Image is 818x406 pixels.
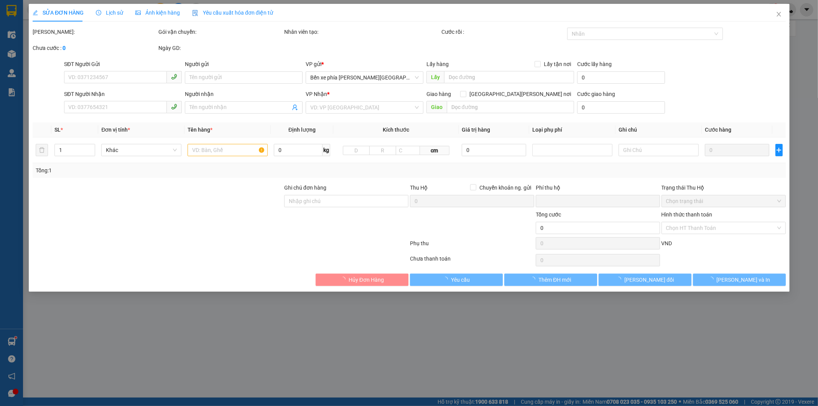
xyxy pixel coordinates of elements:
span: Hủy Đơn Hàng [348,276,383,284]
input: D [343,146,370,155]
input: Dọc đường [444,71,574,83]
span: Ảnh kiện hàng [135,10,180,16]
div: Người nhận [185,90,303,98]
span: Yêu cầu xuất hóa đơn điện tử [192,10,273,16]
label: Hình thức thanh toán [661,211,712,218]
span: Lấy [426,71,444,83]
span: [PERSON_NAME] đổi [624,276,674,284]
div: SĐT Người Nhận [64,90,182,98]
div: Ngày GD: [158,44,283,52]
span: Cước hàng [705,127,731,133]
button: [PERSON_NAME] đổi [598,274,691,286]
th: Ghi chú [616,122,702,137]
button: Close [768,4,789,25]
input: Cước giao hàng [577,101,665,114]
span: loading [708,277,716,282]
div: Người gửi [185,60,303,68]
div: Cước rồi : [441,28,565,36]
th: Loại phụ phí [529,122,616,137]
b: 0 [63,45,66,51]
div: Nhân viên tạo: [284,28,440,36]
div: VP gửi [306,60,423,68]
span: Thu Hộ [410,185,427,191]
label: Cước lấy hàng [577,61,612,67]
span: Yêu cầu [451,276,470,284]
span: loading [616,277,624,282]
span: plus [775,147,782,153]
div: Tổng: 1 [36,166,316,175]
input: Cước lấy hàng [577,71,665,84]
button: plus [775,144,782,156]
input: Ghi chú đơn hàng [284,195,408,207]
span: SL [54,127,60,133]
span: clock-circle [96,10,101,15]
span: Lịch sử [96,10,123,16]
span: VND [661,240,672,246]
span: Khác [106,144,177,156]
button: Thêm ĐH mới [504,274,597,286]
span: Bến xe phía Tây Thanh Hóa [310,72,419,83]
span: phone [171,104,177,110]
input: Ghi Chú [619,144,699,156]
span: VP Nhận [306,91,327,97]
input: VD: Bàn, Ghế [188,144,268,156]
span: Lấy hàng [426,61,448,67]
span: Đơn vị tính [101,127,130,133]
input: R [369,146,396,155]
span: loading [443,277,451,282]
span: user-add [292,104,298,111]
div: Gói vận chuyển: [158,28,283,36]
span: [GEOGRAPHIC_DATA][PERSON_NAME] nơi [466,90,574,98]
img: icon [192,10,198,16]
button: delete [36,144,48,156]
button: [PERSON_NAME] và In [693,274,785,286]
div: SĐT Người Gửi [64,60,182,68]
span: SỬA ĐƠN HÀNG [33,10,84,16]
span: Giao [426,101,446,113]
span: Giao hàng [426,91,451,97]
span: Định lượng [288,127,316,133]
label: Ghi chú đơn hàng [284,185,326,191]
span: Chuyển khoản ng. gửi [476,183,534,192]
div: Trạng thái Thu Hộ [661,183,785,192]
div: [PERSON_NAME]: [33,28,157,36]
input: C [396,146,420,155]
span: kg [323,144,330,156]
button: Hủy Đơn Hàng [316,274,408,286]
span: cm [420,146,449,155]
span: Thêm ĐH mới [538,276,571,284]
input: 0 [705,144,769,156]
label: Cước giao hàng [577,91,615,97]
div: Phí thu hộ [535,183,660,195]
span: [PERSON_NAME] và In [716,276,770,284]
div: Chưa thanh toán [409,254,535,268]
div: Phụ thu [409,239,535,253]
input: Dọc đường [446,101,574,113]
button: Yêu cầu [410,274,503,286]
span: Tổng cước [535,211,561,218]
div: Chưa cước : [33,44,157,52]
span: Lấy tận nơi [541,60,574,68]
span: Tên hàng [188,127,212,133]
span: Kích thước [383,127,409,133]
span: phone [171,74,177,80]
span: Chọn trạng thái [666,195,781,207]
span: picture [135,10,141,15]
span: loading [530,277,538,282]
span: edit [33,10,38,15]
span: loading [340,277,348,282]
span: Giá trị hàng [462,127,490,133]
span: close [775,11,782,17]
